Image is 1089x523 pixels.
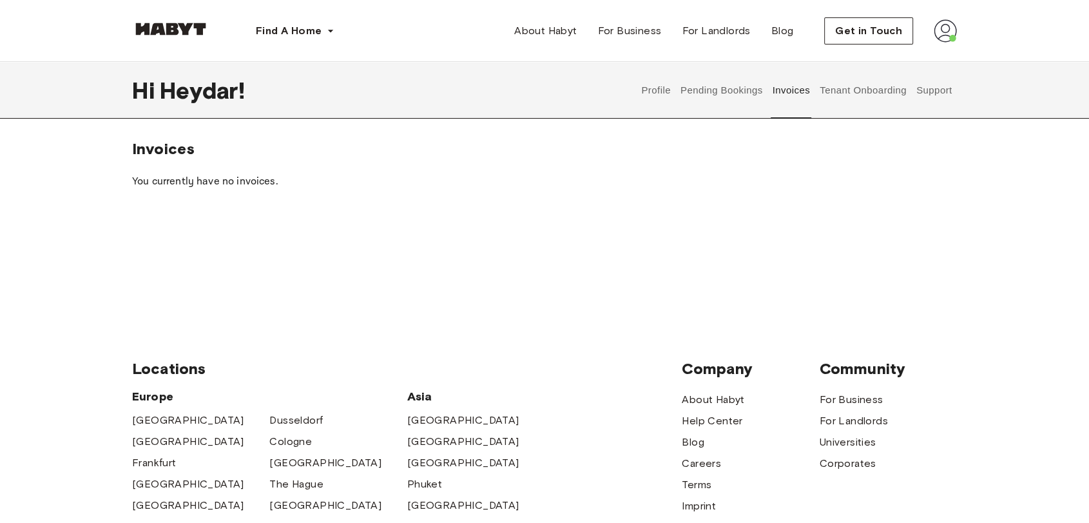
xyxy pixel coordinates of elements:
[269,434,312,449] a: Cologne
[682,23,750,39] span: For Landlords
[682,477,711,493] a: Terms
[514,23,577,39] span: About Habyt
[407,477,442,492] a: Phuket
[914,62,954,119] button: Support
[679,62,764,119] button: Pending Bookings
[771,62,811,119] button: Invoices
[160,77,245,104] span: Heydar !
[132,389,407,404] span: Europe
[132,455,177,471] a: Frankfurt
[771,23,794,39] span: Blog
[132,498,244,513] a: [GEOGRAPHIC_DATA]
[682,498,716,514] a: Imprint
[132,413,244,428] a: [GEOGRAPHIC_DATA]
[682,359,819,379] span: Company
[640,62,673,119] button: Profile
[407,413,519,428] a: [GEOGRAPHIC_DATA]
[132,477,244,492] a: [GEOGRAPHIC_DATA]
[256,23,322,39] span: Find A Home
[588,18,672,44] a: For Business
[682,456,721,471] a: Careers
[824,17,913,44] button: Get in Touch
[598,23,662,39] span: For Business
[820,392,883,408] a: For Business
[637,62,957,119] div: user profile tabs
[132,77,160,104] span: Hi
[934,19,957,43] img: avatar
[269,477,323,492] a: The Hague
[504,18,587,44] a: About Habyt
[761,18,804,44] a: Blog
[820,359,957,379] span: Community
[820,456,876,471] a: Corporates
[132,434,244,449] a: [GEOGRAPHIC_DATA]
[818,62,909,119] button: Tenant Onboarding
[820,413,888,429] a: For Landlords
[132,23,209,35] img: Habyt
[269,498,381,513] a: [GEOGRAPHIC_DATA]
[682,413,742,429] a: Help Center
[132,174,957,190] p: You currently have no invoices.
[246,18,345,44] button: Find A Home
[269,455,381,471] a: [GEOGRAPHIC_DATA]
[671,18,760,44] a: For Landlords
[407,455,519,471] a: [GEOGRAPHIC_DATA]
[407,498,519,513] a: [GEOGRAPHIC_DATA]
[132,359,682,379] span: Locations
[132,139,195,158] span: Invoices
[820,435,876,450] a: Universities
[407,389,544,404] span: Asia
[407,434,519,449] a: [GEOGRAPHIC_DATA]
[682,392,744,408] a: About Habyt
[835,23,902,39] span: Get in Touch
[269,413,323,428] a: Dusseldorf
[682,435,704,450] a: Blog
